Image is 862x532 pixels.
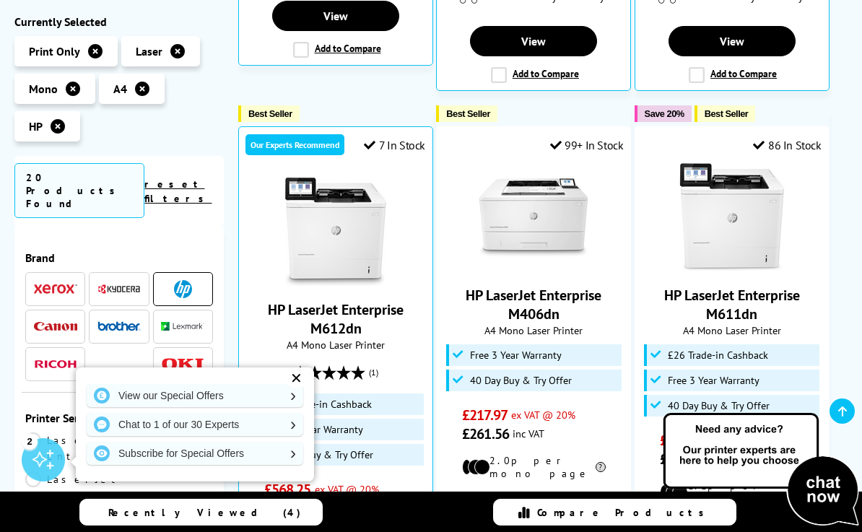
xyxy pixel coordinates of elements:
[161,280,204,298] a: HP
[491,67,579,83] label: Add to Compare
[34,360,77,368] img: Ricoh
[511,408,575,422] span: ex VAT @ 20%
[271,398,372,410] span: £26 Trade-in Cashback
[470,349,562,361] span: Free 3 Year Warranty
[97,321,141,331] img: Brother
[97,284,141,295] img: Kyocera
[113,82,127,96] span: A4
[282,178,390,286] img: HP LaserJet Enterprise M612dn
[97,280,141,298] a: Kyocera
[493,499,736,526] a: Compare Products
[34,318,77,336] a: Canon
[161,355,204,373] a: OKI
[108,506,301,519] span: Recently Viewed (4)
[34,280,77,298] a: Xerox
[669,26,796,56] a: View
[271,449,373,461] span: 40 Day Buy & Try Offer
[161,323,204,331] img: Lexmark
[466,286,601,323] a: HP LaserJet Enterprise M406dn
[315,482,379,496] span: ex VAT @ 20%
[161,318,204,336] a: Lexmark
[245,134,344,155] div: Our Experts Recommend
[25,250,213,265] span: Brand
[668,375,759,386] span: Free 3 Year Warranty
[161,358,204,370] img: OKI
[479,260,588,274] a: HP LaserJet Enterprise M406dn
[678,260,786,274] a: HP LaserJet Enterprise M611dn
[248,108,292,119] span: Best Seller
[689,67,777,83] label: Add to Compare
[436,105,497,122] button: Best Seller
[635,105,692,122] button: Save 20%
[664,286,800,323] a: HP LaserJet Enterprise M611dn
[364,138,425,152] div: 7 In Stock
[34,322,77,331] img: Canon
[29,44,80,58] span: Print Only
[238,105,300,122] button: Best Seller
[29,82,58,96] span: Mono
[695,105,756,122] button: Best Seller
[282,274,390,289] a: HP LaserJet Enterprise M612dn
[87,413,303,436] a: Chat to 1 of our 30 Experts
[14,14,224,29] div: Currently Selected
[678,163,786,271] img: HP LaserJet Enterprise M611dn
[369,359,378,386] span: (1)
[537,506,712,519] span: Compare Products
[462,424,509,443] span: £261.56
[550,138,624,152] div: 99+ In Stock
[286,368,306,388] div: ✕
[272,1,399,31] a: View
[645,108,684,119] span: Save 20%
[25,432,156,464] a: LaserJet Enterprise
[470,26,597,56] a: View
[513,427,544,440] span: inc VAT
[470,375,572,386] span: 40 Day Buy & Try Offer
[22,433,38,449] div: 2
[462,406,508,424] span: £217.97
[144,178,212,205] a: reset filters
[29,119,43,134] span: HP
[174,280,192,298] img: HP
[660,411,862,529] img: Open Live Chat window
[444,491,623,531] div: modal_delivery
[264,480,311,499] span: £568.25
[25,471,122,503] a: LaserJet Pro
[268,300,404,338] a: HP LaserJet Enterprise M612dn
[643,323,822,337] span: A4 Mono Laser Printer
[293,42,381,58] label: Add to Compare
[462,454,605,480] li: 2.0p per mono page
[87,384,303,407] a: View our Special Offers
[705,108,749,119] span: Best Seller
[753,138,821,152] div: 86 In Stock
[246,338,425,352] span: A4 Mono Laser Printer
[34,284,77,295] img: Xerox
[444,323,623,337] span: A4 Mono Laser Printer
[446,108,490,119] span: Best Seller
[87,442,303,465] a: Subscribe for Special Offers
[34,355,77,373] a: Ricoh
[479,163,588,271] img: HP LaserJet Enterprise M406dn
[136,44,162,58] span: Laser
[25,411,213,425] span: Printer Series
[668,349,768,361] span: £26 Trade-in Cashback
[668,400,770,411] span: 40 Day Buy & Try Offer
[97,318,141,336] a: Brother
[271,424,363,435] span: Free 3 Year Warranty
[14,163,144,218] span: 20 Products Found
[79,499,322,526] a: Recently Viewed (4)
